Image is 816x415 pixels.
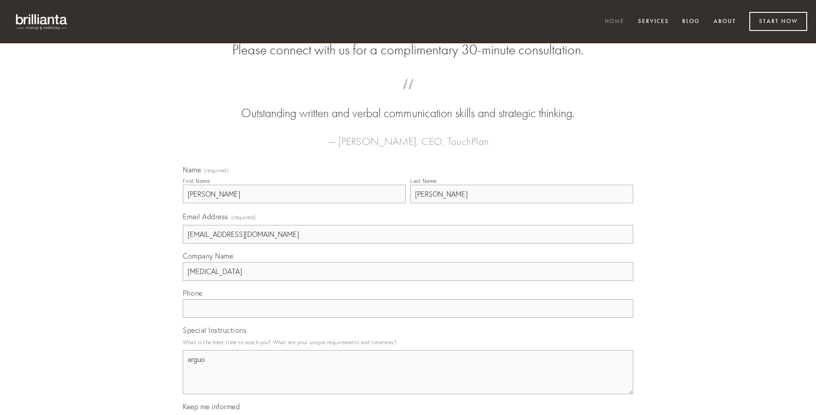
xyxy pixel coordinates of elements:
[632,15,675,29] a: Services
[183,165,201,174] span: Name
[197,88,619,105] span: “
[183,289,203,297] span: Phone
[410,178,437,184] div: Last Name
[204,168,229,173] span: (required)
[676,15,706,29] a: Blog
[183,350,633,394] textarea: arguo
[183,251,233,260] span: Company Name
[183,42,633,58] h2: Please connect with us for a complimentary 30-minute consultation.
[197,88,619,122] blockquote: Outstanding written and verbal communication skills and strategic thinking.
[197,122,619,150] figcaption: — [PERSON_NAME], CEO, TouchPlan
[231,211,256,223] span: (required)
[183,402,240,411] span: Keep me informed
[183,212,228,221] span: Email Address
[708,15,742,29] a: About
[749,12,807,31] a: Start Now
[9,9,75,34] img: brillianta - research, strategy, marketing
[183,336,633,348] p: What is the best time to reach you? What are your unique requirements and timelines?
[183,178,210,184] div: First Name
[599,15,630,29] a: Home
[183,326,246,335] span: Special Instructions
